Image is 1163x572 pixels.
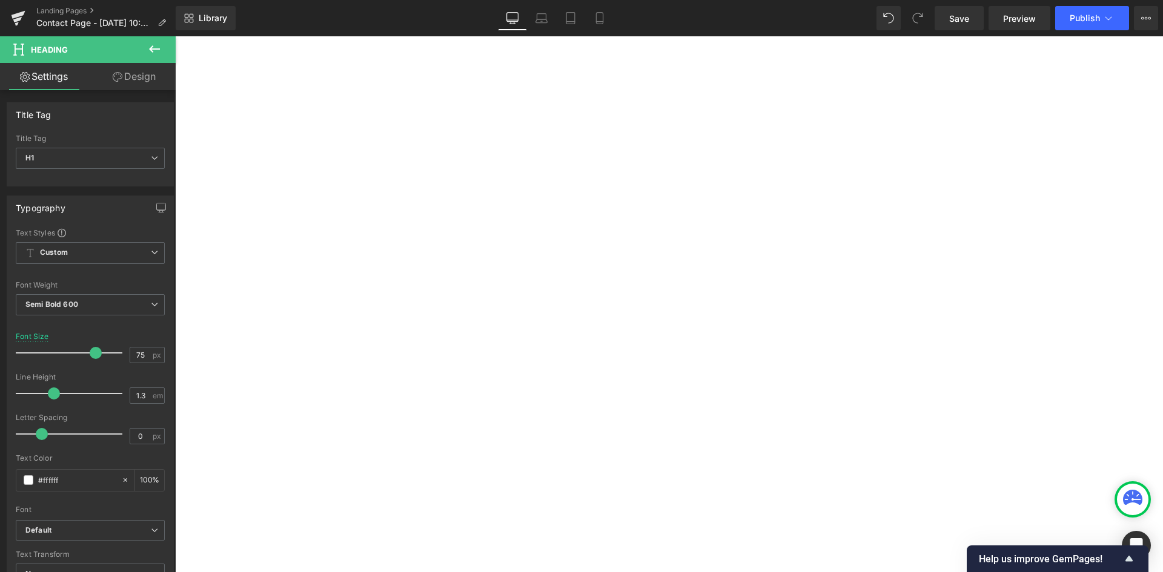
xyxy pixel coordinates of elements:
b: Custom [40,248,68,258]
input: Color [38,473,116,487]
span: px [153,351,163,359]
b: Semi Bold 600 [25,300,78,309]
a: Mobile [585,6,614,30]
a: Tablet [556,6,585,30]
div: Typography [16,196,65,213]
div: % [135,470,164,491]
i: Default [25,525,51,536]
a: Design [90,63,178,90]
a: Laptop [527,6,556,30]
span: Heading [31,45,68,54]
span: Library [199,13,227,24]
span: Contact Page - [DATE] 10:45:33 [36,18,153,28]
span: px [153,432,163,440]
span: em [153,392,163,399]
div: Open Intercom Messenger [1122,531,1151,560]
div: Letter Spacing [16,413,165,422]
div: Text Styles [16,228,165,237]
a: Desktop [498,6,527,30]
span: Help us improve GemPages! [979,553,1122,565]
b: H1 [25,153,34,162]
div: Text Color [16,454,165,462]
button: Redo [906,6,930,30]
button: Undo [876,6,901,30]
div: Line Height [16,373,165,381]
div: Font Weight [16,281,165,289]
div: Title Tag [16,134,165,143]
span: Publish [1070,13,1100,23]
div: Font Size [16,332,49,341]
div: Font [16,505,165,514]
span: Save [949,12,969,25]
button: More [1134,6,1158,30]
button: Show survey - Help us improve GemPages! [979,551,1136,566]
span: Preview [1003,12,1036,25]
div: Text Transform [16,550,165,559]
button: Publish [1055,6,1129,30]
a: Preview [989,6,1050,30]
a: New Library [176,6,236,30]
div: Title Tag [16,103,51,120]
a: Landing Pages [36,6,176,16]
